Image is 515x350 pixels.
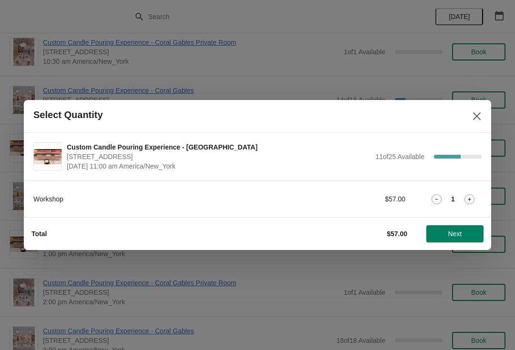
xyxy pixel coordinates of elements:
[317,194,405,204] div: $57.00
[448,230,462,238] span: Next
[387,230,407,238] strong: $57.00
[426,225,484,242] button: Next
[34,149,62,165] img: Custom Candle Pouring Experience - Fort Lauderdale | 914 East Las Olas Boulevard, Fort Lauderdale...
[375,153,424,160] span: 11 of 25 Available
[67,152,371,161] span: [STREET_ADDRESS]
[451,194,455,204] strong: 1
[468,108,485,125] button: Close
[31,230,47,238] strong: Total
[67,142,371,152] span: Custom Candle Pouring Experience - [GEOGRAPHIC_DATA]
[67,161,371,171] span: [DATE] 11:00 am America/New_York
[33,194,298,204] div: Workshop
[33,110,103,120] h2: Select Quantity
